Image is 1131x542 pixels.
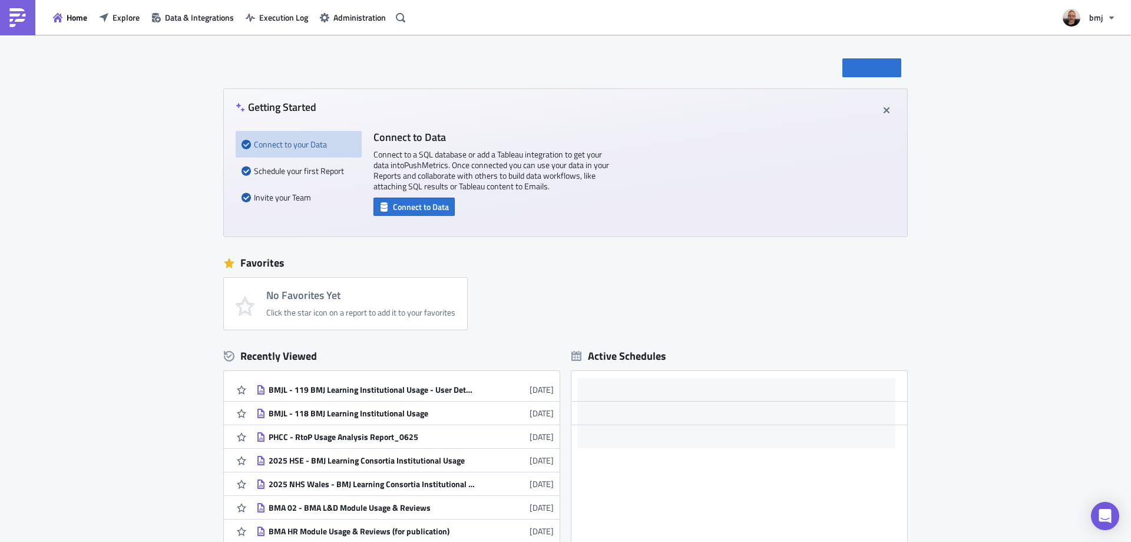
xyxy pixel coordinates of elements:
span: Connect to Data [393,201,449,213]
a: 2025 NHS Wales - BMJ Learning Consortia Institutional Usage[DATE] [256,472,554,495]
div: PHCC - RtoP Usage Analysis Report_0625 [269,432,475,442]
button: Data & Integrations [145,8,240,27]
div: BMA 02 - BMA L&D Module Usage & Reviews [269,502,475,513]
div: Invite your Team [242,184,356,211]
span: Home [67,11,87,24]
div: BMJL - 119 BMJ Learning Institutional Usage - User Details [269,385,475,395]
time: 2025-08-15T13:25:33Z [530,525,554,537]
h4: No Favorites Yet [266,290,455,301]
span: Execution Log [259,11,308,24]
a: BMA 02 - BMA L&D Module Usage & Reviews[DATE] [256,496,554,519]
button: Home [47,8,93,27]
a: Connect to Data [373,199,455,212]
h4: Getting Started [236,101,316,113]
button: Execution Log [240,8,314,27]
div: Open Intercom Messenger [1091,502,1119,530]
div: Click the star icon on a report to add it to your favorites [266,307,455,318]
time: 2025-08-15T13:45:14Z [530,407,554,419]
div: 2025 NHS Wales - BMJ Learning Consortia Institutional Usage [269,479,475,490]
button: Administration [314,8,392,27]
span: Data & Integrations [165,11,234,24]
time: 2025-08-15T13:27:55Z [530,431,554,443]
a: PHCC - RtoP Usage Analysis Report_0625[DATE] [256,425,554,448]
div: Schedule your first Report [242,157,356,184]
div: BMA HR Module Usage & Reviews (for publication) [269,526,475,537]
span: Explore [113,11,140,24]
div: Connect to your Data [242,131,356,157]
button: bmj [1056,5,1122,31]
a: BMJL - 118 BMJ Learning Institutional Usage[DATE] [256,402,554,425]
div: Active Schedules [571,349,666,363]
div: Favorites [224,254,907,272]
time: 2025-08-15T13:56:29Z [530,383,554,396]
div: 2025 HSE - BMJ Learning Consortia Institutional Usage [269,455,475,466]
span: bmj [1089,11,1103,24]
p: Connect to a SQL database or add a Tableau integration to get your data into PushMetrics . Once c... [373,149,609,192]
a: BMJL - 119 BMJ Learning Institutional Usage - User Details[DATE] [256,378,554,401]
time: 2025-08-15T13:25:49Z [530,478,554,490]
button: Explore [93,8,145,27]
img: Avatar [1061,8,1082,28]
time: 2025-08-15T13:25:58Z [530,454,554,467]
img: PushMetrics [8,8,27,27]
button: Connect to Data [373,198,455,216]
a: 2025 HSE - BMJ Learning Consortia Institutional Usage[DATE] [256,449,554,472]
div: BMJL - 118 BMJ Learning Institutional Usage [269,408,475,419]
span: Administration [333,11,386,24]
h4: Connect to Data [373,131,609,143]
time: 2025-08-15T13:25:42Z [530,501,554,514]
div: Recently Viewed [224,347,560,365]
